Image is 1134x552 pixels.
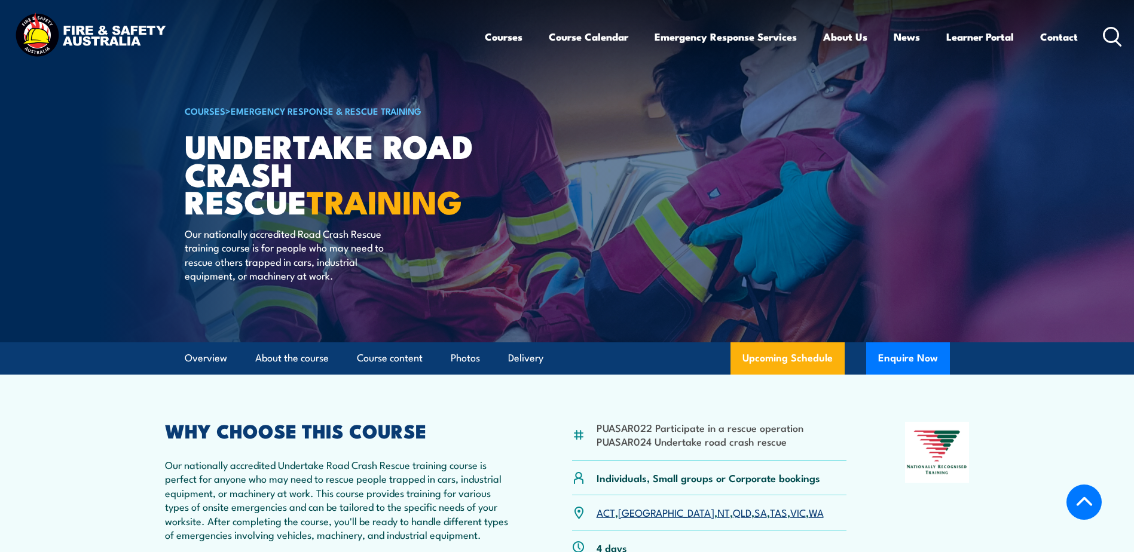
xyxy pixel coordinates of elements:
a: Course Calendar [549,21,628,53]
a: COURSES [185,104,225,117]
a: Courses [485,21,522,53]
a: About Us [823,21,867,53]
h1: Undertake Road Crash Rescue [185,131,480,215]
a: WA [809,505,824,519]
p: Our nationally accredited Road Crash Rescue training course is for people who may need to rescue ... [185,226,403,283]
a: VIC [790,505,806,519]
a: Delivery [508,342,543,374]
a: Contact [1040,21,1078,53]
a: About the course [255,342,329,374]
a: Overview [185,342,227,374]
strong: TRAINING [307,176,462,225]
p: Individuals, Small groups or Corporate bookings [597,471,820,484]
a: Learner Portal [946,21,1014,53]
a: SA [754,505,767,519]
a: TAS [770,505,787,519]
a: ACT [597,505,615,519]
button: Enquire Now [866,342,950,375]
a: [GEOGRAPHIC_DATA] [618,505,714,519]
a: Emergency Response Services [655,21,797,53]
a: Course content [357,342,423,374]
p: , , , , , , , [597,505,824,519]
a: Emergency Response & Rescue Training [231,104,421,117]
a: Upcoming Schedule [730,342,845,375]
p: Our nationally accredited Undertake Road Crash Rescue training course is perfect for anyone who m... [165,458,514,541]
a: News [894,21,920,53]
h6: > [185,103,480,118]
img: Nationally Recognised Training logo. [905,422,970,483]
h2: WHY CHOOSE THIS COURSE [165,422,514,438]
li: PUASAR022 Participate in a rescue operation [597,421,803,434]
a: QLD [733,505,751,519]
a: NT [717,505,730,519]
li: PUASAR024 Undertake road crash rescue [597,434,803,448]
a: Photos [451,342,480,374]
